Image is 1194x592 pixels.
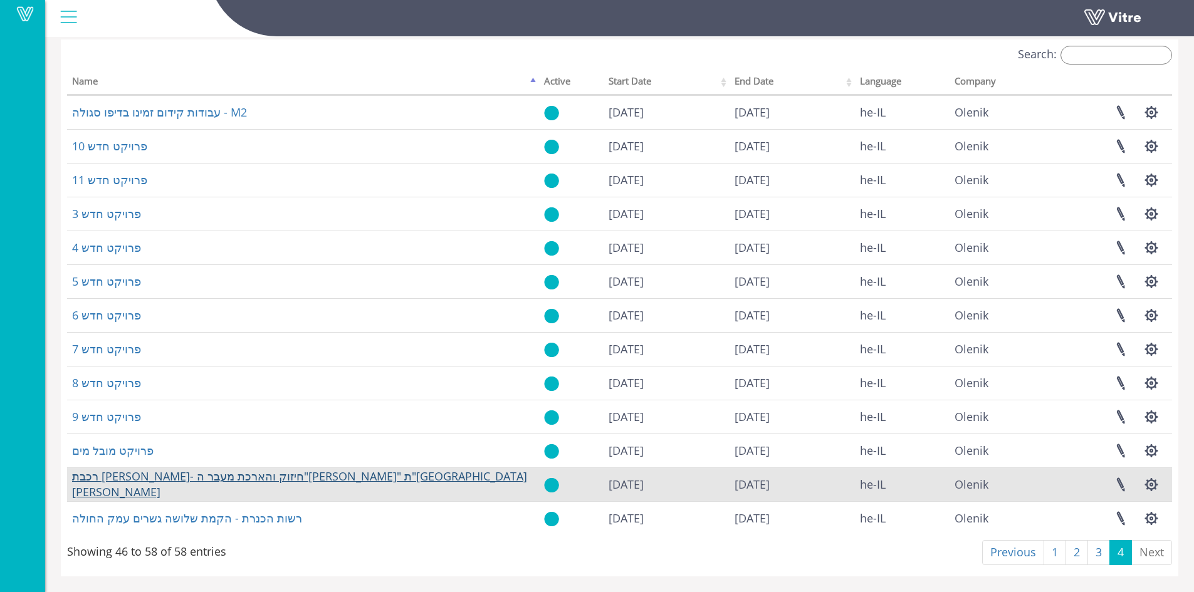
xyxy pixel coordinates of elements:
[544,173,559,189] img: yes
[955,172,988,187] span: 237
[1131,540,1172,565] a: Next
[955,477,988,492] span: 237
[604,501,729,535] td: [DATE]
[730,231,855,264] td: [DATE]
[544,410,559,425] img: yes
[855,400,950,434] td: he-IL
[1018,46,1172,65] label: Search:
[544,444,559,459] img: yes
[72,138,147,153] a: פרויקט חדש 10
[544,511,559,527] img: yes
[730,501,855,535] td: [DATE]
[1044,540,1066,565] a: 1
[730,298,855,332] td: [DATE]
[72,172,147,187] a: פרויקט חדש 11
[955,308,988,323] span: 237
[730,332,855,366] td: [DATE]
[855,264,950,298] td: he-IL
[544,241,559,256] img: yes
[1060,46,1172,65] input: Search:
[730,400,855,434] td: [DATE]
[72,206,141,221] a: פרויקט חדש 3
[604,129,729,163] td: [DATE]
[544,477,559,493] img: yes
[730,366,855,400] td: [DATE]
[1066,540,1088,565] a: 2
[72,105,247,120] a: עבודות קידום זמינו בדיפו סגולה - M2
[72,240,141,255] a: פרויקט חדש 4
[544,274,559,290] img: yes
[982,540,1044,565] a: Previous
[730,264,855,298] td: [DATE]
[72,308,141,323] a: פרויקט חדש 6
[730,71,855,95] th: End Date: activate to sort column ascending
[72,469,527,500] a: רכבת [PERSON_NAME]- חיזוק והארכת מעבר ה"[PERSON_NAME]" ת"[GEOGRAPHIC_DATA][PERSON_NAME]
[955,409,988,424] span: 237
[604,467,729,501] td: [DATE]
[604,264,729,298] td: [DATE]
[604,332,729,366] td: [DATE]
[730,163,855,197] td: [DATE]
[955,240,988,255] span: 237
[955,511,988,526] span: 237
[72,511,302,526] a: רשות הכנרת - הקמת שלושה גשרים עמק החולה
[604,197,729,231] td: [DATE]
[955,206,988,221] span: 237
[955,443,988,458] span: 237
[1087,540,1110,565] a: 3
[730,95,855,129] td: [DATE]
[855,71,950,95] th: Language
[855,434,950,467] td: he-IL
[544,105,559,121] img: yes
[544,376,559,392] img: yes
[604,231,729,264] td: [DATE]
[855,467,950,501] td: he-IL
[67,539,226,560] div: Showing 46 to 58 of 58 entries
[72,409,141,424] a: פרויקט חדש 9
[544,308,559,324] img: yes
[539,71,604,95] th: Active
[1109,540,1132,565] a: 4
[955,375,988,390] span: 237
[855,332,950,366] td: he-IL
[604,434,729,467] td: [DATE]
[955,105,988,120] span: 237
[604,95,729,129] td: [DATE]
[730,434,855,467] td: [DATE]
[544,139,559,155] img: yes
[955,341,988,356] span: 237
[855,298,950,332] td: he-IL
[855,501,950,535] td: he-IL
[604,366,729,400] td: [DATE]
[955,138,988,153] span: 237
[855,95,950,129] td: he-IL
[72,375,141,390] a: פרויקט חדש 8
[604,298,729,332] td: [DATE]
[955,274,988,289] span: 237
[544,207,559,222] img: yes
[855,163,950,197] td: he-IL
[544,342,559,358] img: yes
[730,467,855,501] td: [DATE]
[604,71,729,95] th: Start Date: activate to sort column ascending
[72,443,154,458] a: פרויקט מובל מים
[604,400,729,434] td: [DATE]
[855,366,950,400] td: he-IL
[950,71,1043,95] th: Company
[72,341,141,356] a: פרויקט חדש 7
[855,231,950,264] td: he-IL
[855,129,950,163] td: he-IL
[604,163,729,197] td: [DATE]
[730,197,855,231] td: [DATE]
[72,274,141,289] a: פרויקט חדש 5
[67,71,539,95] th: Name: activate to sort column descending
[730,129,855,163] td: [DATE]
[855,197,950,231] td: he-IL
